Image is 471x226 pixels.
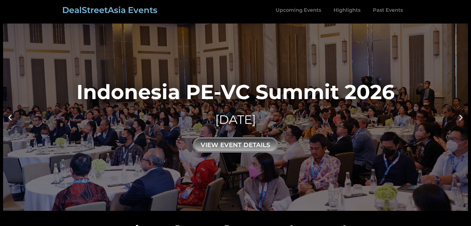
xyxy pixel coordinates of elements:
[269,3,327,17] a: Upcoming Events
[457,113,465,121] div: Next slide
[3,24,468,211] a: Indonesia PE-VC Summit 2026[DATE]view event details
[232,205,234,207] span: Go to slide 1
[62,5,157,15] a: DealStreetAsia Events
[76,82,395,102] div: Indonesia PE-VC Summit 2026
[367,3,409,17] a: Past Events
[6,113,14,121] div: Previous slide
[238,205,239,207] span: Go to slide 2
[327,3,367,17] a: Highlights
[193,137,278,153] div: view event details
[76,111,395,128] div: [DATE]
